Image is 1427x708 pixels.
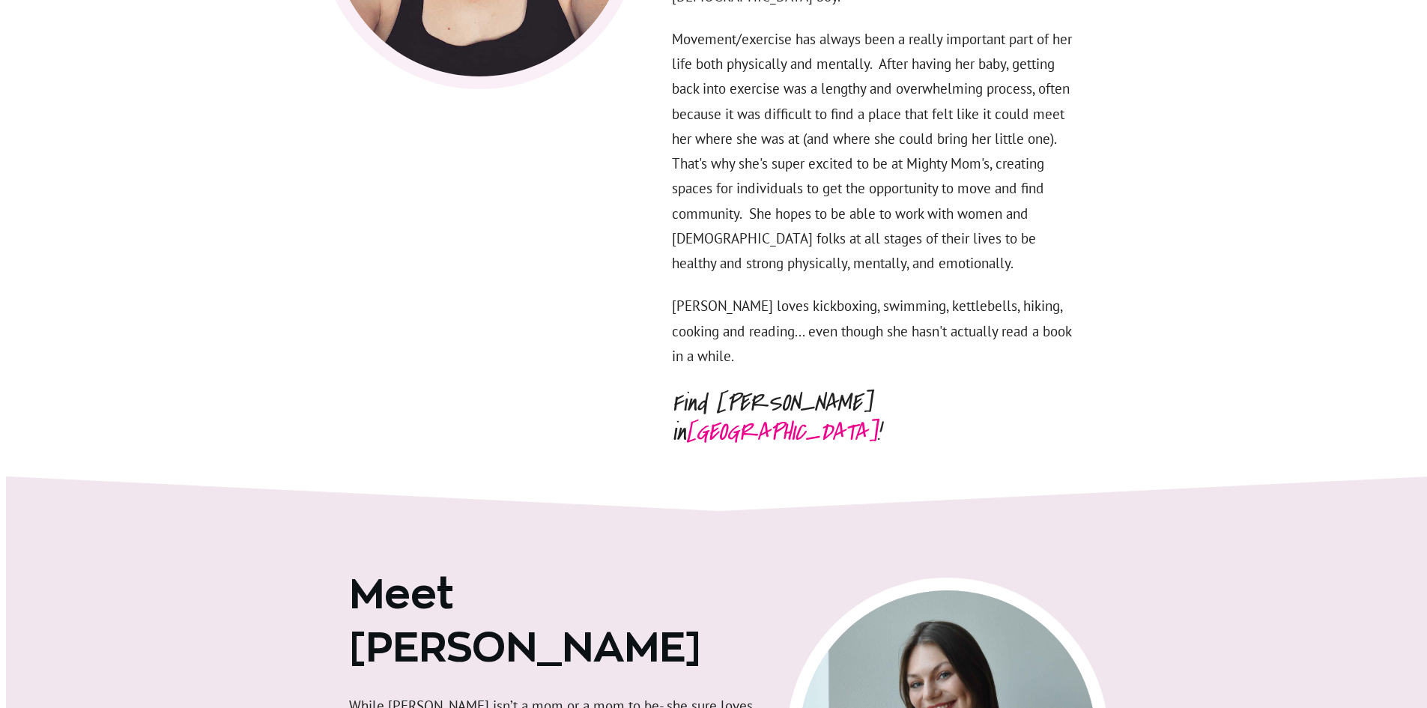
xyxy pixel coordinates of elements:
[349,571,701,670] span: Meet [PERSON_NAME]
[672,294,1079,387] p: [PERSON_NAME] loves kickboxing, swimming, kettlebells, hiking, cooking and reading... even though...
[672,386,872,449] span: Find [PERSON_NAME] in
[877,415,880,450] span: !
[686,415,877,450] span: [GEOGRAPHIC_DATA]
[672,27,1079,294] p: Movement/exercise has always been a really important part of her life both physically and mentall...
